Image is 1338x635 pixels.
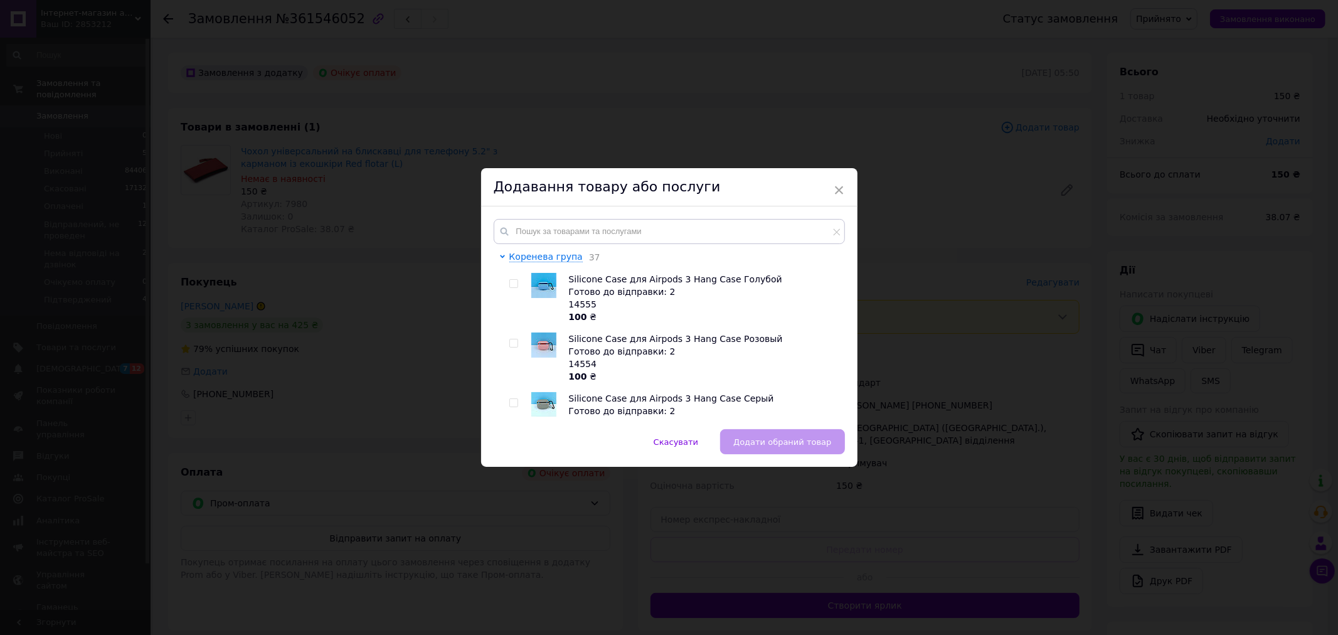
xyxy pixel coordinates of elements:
img: Silicone Case для Airpods 3 Hang Case Серый [531,392,556,417]
span: Скасувати [654,437,698,447]
span: 14554 [569,359,597,369]
button: Скасувати [640,429,711,454]
div: Готово до відправки: 2 [569,405,838,417]
span: × [834,179,845,201]
div: Додавання товару або послуги [481,168,857,206]
div: Готово до відправки: 2 [569,285,838,298]
span: Silicone Case для Airpods 3 Hang Case Розовый [569,334,783,344]
div: ₴ [569,370,838,383]
span: Silicone Case для Airpods 3 Hang Case Голубой [569,274,782,284]
div: Готово до відправки: 2 [569,345,838,358]
span: 37 [583,252,600,262]
span: Коренева група [509,252,583,262]
div: ₴ [569,311,838,323]
b: 100 [569,371,587,382]
input: Пошук за товарами та послугами [494,219,845,244]
span: Silicone Case для Airpods 3 Hang Case Серый [569,393,774,403]
img: Silicone Case для Airpods 3 Hang Case Голубой [531,273,556,298]
img: Silicone Case для Airpods 3 Hang Case Розовый [531,333,556,358]
b: 100 [569,312,587,322]
span: 14555 [569,299,597,309]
